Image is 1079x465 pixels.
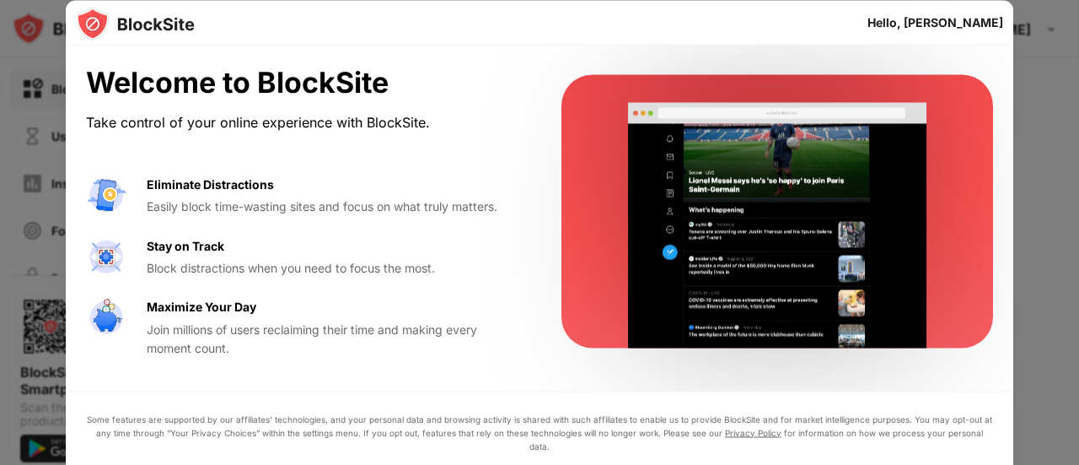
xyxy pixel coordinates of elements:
div: Easily block time-wasting sites and focus on what truly matters. [147,197,521,216]
div: Maximize Your Day [147,298,256,316]
div: Take control of your online experience with BlockSite. [86,110,521,134]
img: value-focus.svg [86,236,126,277]
div: Hello, [PERSON_NAME] [867,15,1003,29]
a: Privacy Policy [725,427,781,437]
div: Welcome to BlockSite [86,66,521,100]
div: Stay on Track [147,236,224,255]
img: value-avoid-distractions.svg [86,175,126,215]
div: Some features are supported by our affiliates’ technologies, and your personal data and browsing ... [86,412,993,452]
div: Join millions of users reclaiming their time and making every moment count. [147,320,521,358]
div: Block distractions when you need to focus the most. [147,258,521,277]
img: value-safe-time.svg [86,298,126,338]
img: logo-blocksite.svg [76,7,195,41]
div: Eliminate Distractions [147,175,274,193]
